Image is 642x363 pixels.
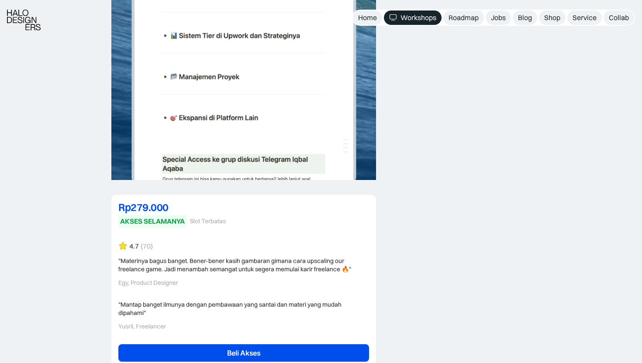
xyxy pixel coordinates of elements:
[609,13,629,22] div: Collab
[118,279,369,287] div: Egy, Product Designer
[384,10,442,25] a: Workshops
[400,13,436,22] div: Workshops
[604,10,634,25] a: Collab
[353,10,382,25] a: Home
[141,242,153,251] div: (70)
[567,10,602,25] a: Service
[118,202,369,212] div: Rp279.000
[491,13,506,22] div: Jobs
[118,344,369,362] a: Beli Akses
[118,323,369,330] div: Yusril, Freelancer
[118,257,369,274] div: "Materinya bagus banget. Bener-bener kasih gambaran gimana cara upscaling our freelance game. Jad...
[544,13,560,22] div: Shop
[539,10,566,25] a: Shop
[518,13,532,22] div: Blog
[486,10,511,25] a: Jobs
[120,217,185,226] div: AKSES SELAMANYA
[129,242,139,251] div: 4.7
[449,13,479,22] div: Roadmap
[443,10,484,25] a: Roadmap
[573,13,597,22] div: Service
[118,301,369,318] div: "Mantap banget ilmunya dengan pembawaan yang santai dan materi yang mudah dipahami"
[358,13,377,22] div: Home
[190,218,226,225] div: Slot Terbatas
[513,10,537,25] a: Blog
